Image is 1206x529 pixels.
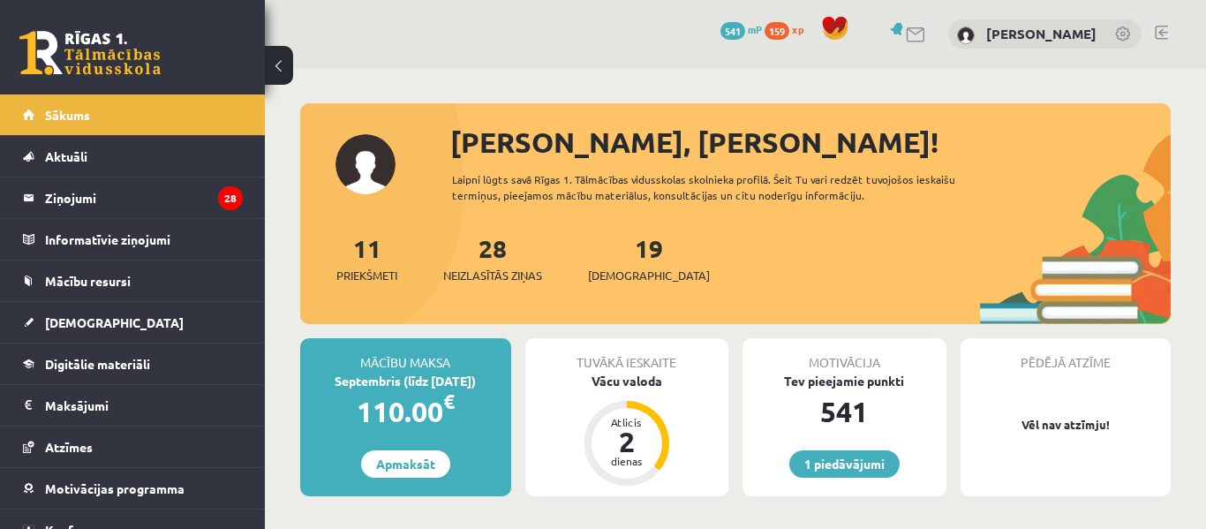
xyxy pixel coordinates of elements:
[45,107,90,123] span: Sākums
[588,267,710,284] span: [DEMOGRAPHIC_DATA]
[336,267,397,284] span: Priekšmeti
[600,417,653,427] div: Atlicis
[452,171,975,203] div: Laipni lūgts savā Rīgas 1. Tālmācības vidusskolas skolnieka profilā. Šeit Tu vari redzēt tuvojošo...
[450,121,1171,163] div: [PERSON_NAME], [PERSON_NAME]!
[300,390,511,433] div: 110.00
[45,480,185,496] span: Motivācijas programma
[19,31,161,75] a: Rīgas 1. Tālmācības vidusskola
[443,389,455,414] span: €
[443,267,542,284] span: Neizlasītās ziņas
[789,450,900,478] a: 1 piedāvājumi
[986,25,1097,42] a: [PERSON_NAME]
[45,148,87,164] span: Aktuāli
[600,427,653,456] div: 2
[765,22,812,36] a: 159 xp
[748,22,762,36] span: mP
[742,338,946,372] div: Motivācija
[588,232,710,284] a: 19[DEMOGRAPHIC_DATA]
[742,390,946,433] div: 541
[45,219,243,260] legend: Informatīvie ziņojumi
[336,232,397,284] a: 11Priekšmeti
[742,372,946,390] div: Tev pieejamie punkti
[45,356,150,372] span: Digitālie materiāli
[23,261,243,301] a: Mācību resursi
[23,94,243,135] a: Sākums
[443,232,542,284] a: 28Neizlasītās ziņas
[23,468,243,509] a: Motivācijas programma
[969,416,1163,434] p: Vēl nav atzīmju!
[300,338,511,372] div: Mācību maksa
[45,273,131,289] span: Mācību resursi
[765,22,789,40] span: 159
[23,427,243,467] a: Atzīmes
[361,450,450,478] a: Apmaksāt
[300,372,511,390] div: Septembris (līdz [DATE])
[525,372,729,390] div: Vācu valoda
[720,22,762,36] a: 541 mP
[45,178,243,218] legend: Ziņojumi
[23,344,243,384] a: Digitālie materiāli
[218,186,243,210] i: 28
[23,136,243,177] a: Aktuāli
[957,26,975,44] img: Marks Daniels Legzdiņš
[720,22,745,40] span: 541
[23,302,243,343] a: [DEMOGRAPHIC_DATA]
[23,219,243,260] a: Informatīvie ziņojumi
[961,338,1172,372] div: Pēdējā atzīme
[600,456,653,466] div: dienas
[525,372,729,488] a: Vācu valoda Atlicis 2 dienas
[23,178,243,218] a: Ziņojumi28
[45,439,93,455] span: Atzīmes
[45,385,243,426] legend: Maksājumi
[45,314,184,330] span: [DEMOGRAPHIC_DATA]
[23,385,243,426] a: Maksājumi
[525,338,729,372] div: Tuvākā ieskaite
[792,22,803,36] span: xp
